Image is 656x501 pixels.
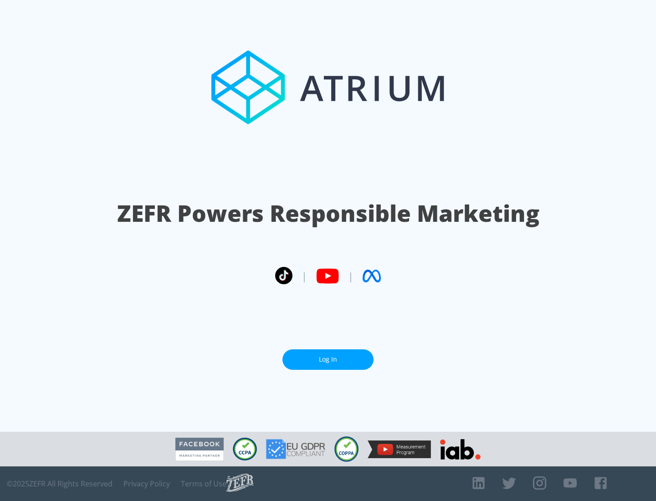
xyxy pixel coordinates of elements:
img: IAB [440,439,481,460]
img: CCPA Compliant [233,438,257,460]
img: COPPA Compliant [334,436,359,462]
span: | [302,269,307,283]
img: YouTube Measurement Program [368,440,431,458]
span: | [348,269,354,283]
span: © 2025 ZEFR All Rights Reserved [7,479,113,488]
a: Log In [282,349,374,370]
img: Facebook Marketing Partner [175,438,224,461]
a: Privacy Policy [123,479,170,488]
h1: ZEFR Powers Responsible Marketing [117,198,539,229]
a: Terms of Use [181,479,226,488]
img: GDPR Compliant [266,439,325,459]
